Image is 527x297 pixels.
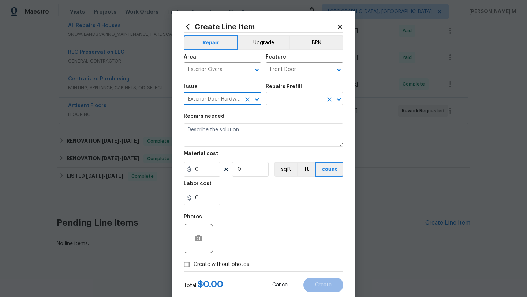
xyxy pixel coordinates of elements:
[184,54,196,60] h5: Area
[303,278,343,292] button: Create
[242,94,253,105] button: Clear
[184,84,198,89] h5: Issue
[272,282,289,288] span: Cancel
[238,35,290,50] button: Upgrade
[184,181,212,186] h5: Labor cost
[266,84,302,89] h5: Repairs Prefill
[184,281,223,289] div: Total
[184,23,337,31] h2: Create Line Item
[252,65,262,75] button: Open
[266,54,286,60] h5: Feature
[315,282,332,288] span: Create
[198,280,223,289] span: $ 0.00
[324,94,334,105] button: Clear
[297,162,315,177] button: ft
[184,35,238,50] button: Repair
[184,114,224,119] h5: Repairs needed
[184,214,202,219] h5: Photos
[184,151,218,156] h5: Material cost
[334,65,344,75] button: Open
[252,94,262,105] button: Open
[261,278,300,292] button: Cancel
[289,35,343,50] button: BRN
[315,162,343,177] button: count
[274,162,297,177] button: sqft
[334,94,344,105] button: Open
[194,261,249,268] span: Create without photos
